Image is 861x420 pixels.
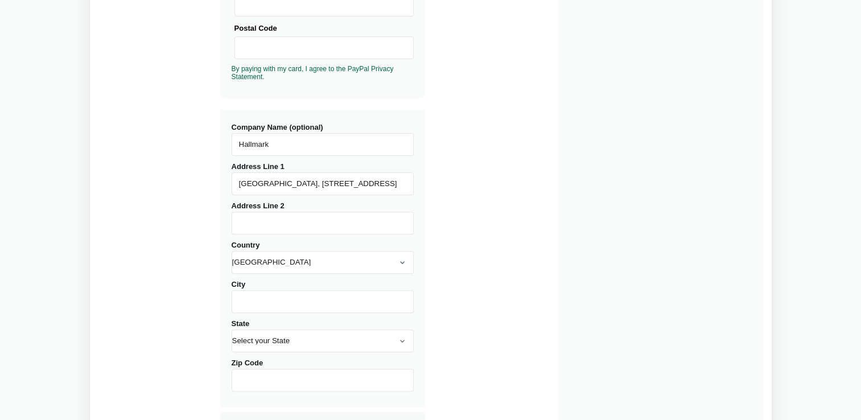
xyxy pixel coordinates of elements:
input: Zip Code [232,369,414,392]
input: Address Line 1 [232,172,414,195]
iframe: Secure Credit Card Frame - Postal Code [240,37,409,59]
select: Country [232,251,414,274]
div: Postal Code [234,22,414,34]
input: Company Name (optional) [232,133,414,156]
label: Country [232,241,414,274]
a: By paying with my card, I agree to the PayPal Privacy Statement. [232,65,394,81]
label: Address Line 2 [232,201,414,234]
label: Address Line 1 [232,162,414,195]
label: Zip Code [232,359,414,392]
label: State [232,319,414,352]
input: Address Line 2 [232,212,414,234]
label: City [232,280,414,313]
select: State [232,330,414,352]
label: Company Name (optional) [232,123,414,156]
input: City [232,290,414,313]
